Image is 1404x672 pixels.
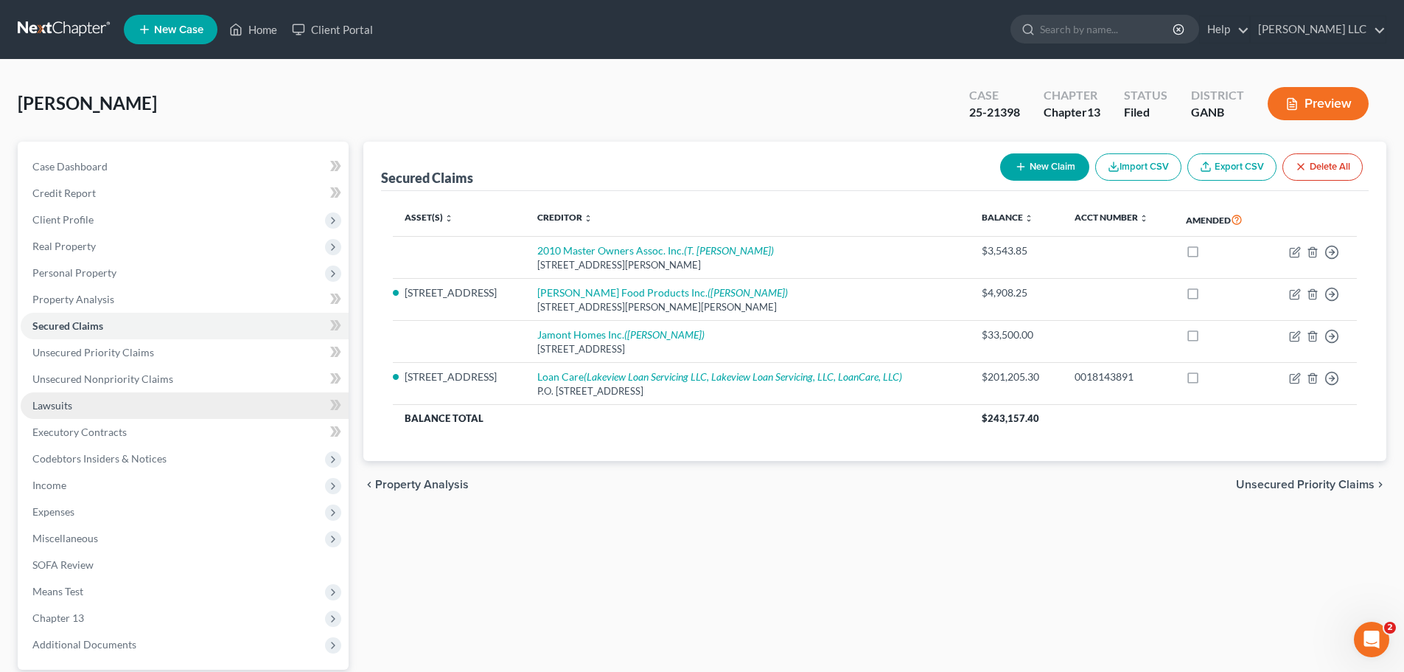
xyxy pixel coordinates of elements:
[375,479,469,491] span: Property Analysis
[584,214,593,223] i: unfold_more
[1087,105,1100,119] span: 13
[982,412,1039,424] span: $243,157.40
[32,160,108,173] span: Case Dashboard
[537,328,705,341] a: Jamont Homes Inc.([PERSON_NAME])
[1187,153,1276,181] a: Export CSV
[537,258,958,272] div: [STREET_ADDRESS][PERSON_NAME]
[1375,479,1386,491] i: chevron_right
[405,285,514,300] li: [STREET_ADDRESS]
[1200,16,1249,43] a: Help
[1384,622,1396,634] span: 2
[21,339,349,366] a: Unsecured Priority Claims
[32,532,98,544] span: Miscellaneous
[1044,104,1100,121] div: Chapter
[1139,214,1148,223] i: unfold_more
[1024,214,1033,223] i: unfold_more
[32,479,66,491] span: Income
[969,87,1020,104] div: Case
[32,373,173,385] span: Unsecured Nonpriority Claims
[32,293,114,305] span: Property Analysis
[1174,203,1266,237] th: Amended
[405,212,453,223] a: Asset(s) unfold_more
[982,243,1051,258] div: $3,543.85
[381,169,473,187] div: Secured Claims
[537,212,593,223] a: Creditor unfold_more
[684,244,774,257] i: (T. [PERSON_NAME])
[1268,87,1369,120] button: Preview
[1236,479,1386,491] button: Unsecured Priority Claims chevron_right
[624,328,705,341] i: ([PERSON_NAME])
[32,505,74,518] span: Expenses
[363,479,375,491] i: chevron_left
[32,187,96,199] span: Credit Report
[21,419,349,446] a: Executory Contracts
[982,285,1051,300] div: $4,908.25
[1282,153,1363,181] button: Delete All
[32,399,72,412] span: Lawsuits
[1040,15,1175,43] input: Search by name...
[969,104,1020,121] div: 25-21398
[1354,622,1389,657] iframe: Intercom live chat
[537,384,958,398] div: P.O. [STREET_ADDRESS]
[1075,212,1148,223] a: Acct Number unfold_more
[1191,87,1244,104] div: District
[1251,16,1386,43] a: [PERSON_NAME] LLC
[21,313,349,339] a: Secured Claims
[1191,104,1244,121] div: GANB
[32,240,96,252] span: Real Property
[1236,479,1375,491] span: Unsecured Priority Claims
[537,342,958,356] div: [STREET_ADDRESS]
[21,180,349,207] a: Credit Report
[982,212,1033,223] a: Balance unfold_more
[21,552,349,578] a: SOFA Review
[584,370,902,383] i: (Lakeview Loan Servicing LLC, Lakeview Loan Servicing, LLC, LoanCare, LLC)
[21,392,349,419] a: Lawsuits
[1044,87,1100,104] div: Chapter
[32,558,94,571] span: SOFA Review
[444,214,453,223] i: unfold_more
[154,24,203,35] span: New Case
[537,370,902,383] a: Loan Care(Lakeview Loan Servicing LLC, Lakeview Loan Servicing, LLC, LoanCare, LLC)
[21,366,349,392] a: Unsecured Nonpriority Claims
[32,266,116,279] span: Personal Property
[708,286,788,299] i: ([PERSON_NAME])
[32,585,83,597] span: Means Test
[1075,370,1162,384] div: 0018143891
[32,346,154,358] span: Unsecured Priority Claims
[537,300,958,314] div: [STREET_ADDRESS][PERSON_NAME][PERSON_NAME]
[537,244,774,257] a: 2010 Master Owners Assoc. Inc.(T. [PERSON_NAME])
[982,328,1051,342] div: $33,500.00
[393,405,970,432] th: Balance Total
[537,286,788,299] a: [PERSON_NAME] Food Products Inc.([PERSON_NAME])
[284,16,380,43] a: Client Portal
[32,452,167,465] span: Codebtors Insiders & Notices
[21,153,349,180] a: Case Dashboard
[363,479,469,491] button: chevron_left Property Analysis
[1124,104,1167,121] div: Filed
[18,92,157,114] span: [PERSON_NAME]
[1095,153,1181,181] button: Import CSV
[32,426,127,438] span: Executory Contracts
[21,286,349,313] a: Property Analysis
[1124,87,1167,104] div: Status
[222,16,284,43] a: Home
[405,370,514,384] li: [STREET_ADDRESS]
[1000,153,1089,181] button: New Claim
[32,612,84,624] span: Chapter 13
[32,213,94,226] span: Client Profile
[32,319,103,332] span: Secured Claims
[982,370,1051,384] div: $201,205.30
[32,638,136,651] span: Additional Documents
